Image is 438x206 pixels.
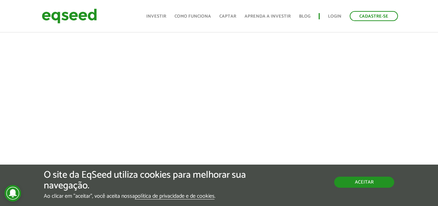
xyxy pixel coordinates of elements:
[219,14,236,19] a: Captar
[328,14,341,19] a: Login
[146,14,166,19] a: Investir
[44,170,254,191] h5: O site da EqSeed utiliza cookies para melhorar sua navegação.
[299,14,310,19] a: Blog
[44,193,254,199] p: Ao clicar em "aceitar", você aceita nossa .
[350,11,398,21] a: Cadastre-se
[334,177,394,188] button: Aceitar
[175,14,211,19] a: Como funciona
[245,14,291,19] a: Aprenda a investir
[135,194,215,199] a: política de privacidade e de cookies
[42,7,97,25] img: EqSeed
